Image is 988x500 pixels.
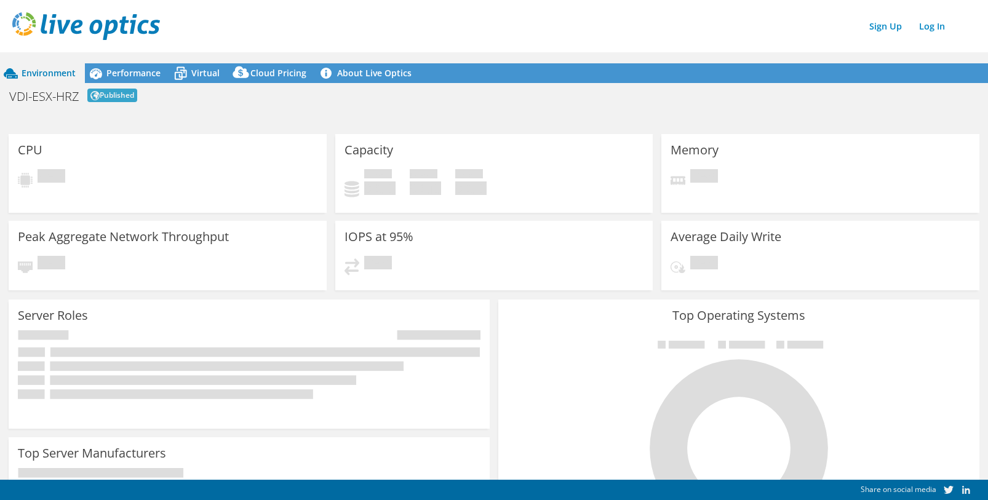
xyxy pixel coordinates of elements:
[690,256,718,272] span: Pending
[12,12,160,40] img: live_optics_svg.svg
[250,67,306,79] span: Cloud Pricing
[863,17,908,35] a: Sign Up
[38,256,65,272] span: Pending
[364,181,396,195] h4: 0 GiB
[191,67,220,79] span: Virtual
[913,17,951,35] a: Log In
[861,484,936,494] span: Share on social media
[410,169,437,181] span: Free
[87,89,137,102] span: Published
[9,90,79,103] h1: VDI-ESX-HRZ
[18,143,42,157] h3: CPU
[316,63,421,83] a: About Live Optics
[508,309,970,322] h3: Top Operating Systems
[410,181,441,195] h4: 0 GiB
[22,67,76,79] span: Environment
[345,230,413,244] h3: IOPS at 95%
[38,169,65,186] span: Pending
[106,67,161,79] span: Performance
[18,309,88,322] h3: Server Roles
[690,169,718,186] span: Pending
[455,169,483,181] span: Total
[364,256,392,272] span: Pending
[455,181,487,195] h4: 0 GiB
[18,446,166,460] h3: Top Server Manufacturers
[18,230,229,244] h3: Peak Aggregate Network Throughput
[671,143,719,157] h3: Memory
[364,169,392,181] span: Used
[671,230,781,244] h3: Average Daily Write
[345,143,393,157] h3: Capacity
